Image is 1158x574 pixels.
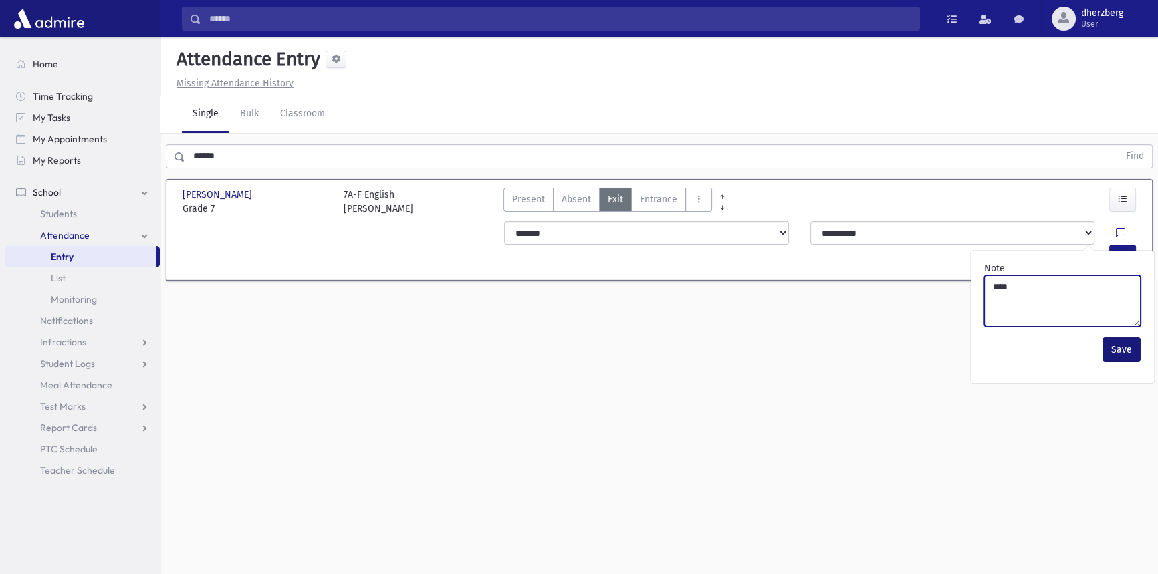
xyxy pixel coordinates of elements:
[171,78,294,89] a: Missing Attendance History
[33,112,70,124] span: My Tasks
[5,225,160,246] a: Attendance
[5,310,160,331] a: Notifications
[5,182,160,203] a: School
[5,107,160,128] a: My Tasks
[5,353,160,374] a: Student Logs
[40,336,86,348] span: Infractions
[33,133,107,145] span: My Appointments
[33,154,81,166] span: My Reports
[11,5,88,32] img: AdmirePro
[40,400,86,412] span: Test Marks
[344,188,413,216] div: 7A-F English [PERSON_NAME]
[40,229,90,241] span: Attendance
[5,374,160,396] a: Meal Attendance
[269,96,336,133] a: Classroom
[5,267,160,289] a: List
[5,53,160,75] a: Home
[5,289,160,310] a: Monitoring
[40,357,95,370] span: Student Logs
[183,202,330,216] span: Grade 7
[512,192,545,206] span: Present
[40,464,115,476] span: Teacher Schedule
[33,186,61,198] span: School
[182,96,229,133] a: Single
[640,192,677,206] span: Entrance
[5,246,156,267] a: Entry
[984,261,1005,275] label: Note
[5,438,160,460] a: PTC Schedule
[40,379,112,391] span: Meal Attendance
[201,7,919,31] input: Search
[503,188,712,216] div: AttTypes
[5,86,160,107] a: Time Tracking
[1081,19,1123,29] span: User
[51,272,66,284] span: List
[40,208,77,220] span: Students
[5,396,160,417] a: Test Marks
[40,422,97,434] span: Report Cards
[608,192,623,206] span: Exit
[183,188,255,202] span: [PERSON_NAME]
[177,78,294,89] u: Missing Attendance History
[5,128,160,150] a: My Appointments
[1081,8,1123,19] span: dherzberg
[51,293,97,305] span: Monitoring
[1103,337,1141,362] button: Save
[33,90,93,102] span: Time Tracking
[562,192,591,206] span: Absent
[1118,145,1152,168] button: Find
[229,96,269,133] a: Bulk
[51,251,74,263] span: Entry
[5,203,160,225] a: Students
[40,315,93,327] span: Notifications
[5,331,160,353] a: Infractions
[5,460,160,481] a: Teacher Schedule
[5,150,160,171] a: My Reports
[33,58,58,70] span: Home
[40,443,98,455] span: PTC Schedule
[171,48,320,71] h5: Attendance Entry
[5,417,160,438] a: Report Cards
